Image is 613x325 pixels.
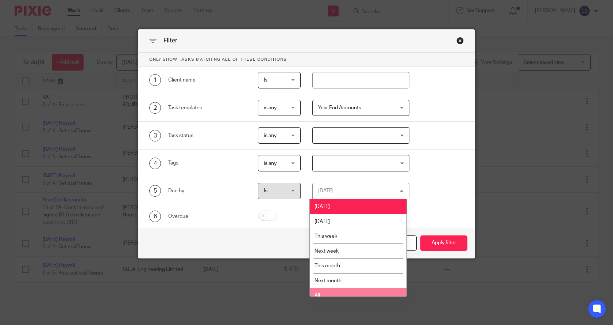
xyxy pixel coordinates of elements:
[264,78,267,83] span: Is
[168,104,247,112] div: Task templates
[318,188,334,193] div: [DATE]
[312,127,410,144] div: Search for option
[315,278,342,283] span: Next month
[264,105,277,110] span: is any
[168,213,247,220] div: Overdue
[138,53,475,67] p: Only show tasks matching all of these conditions
[318,105,361,110] span: Year End Accounts
[315,219,330,224] span: [DATE]
[456,37,464,44] div: Close this dialog window
[149,74,161,86] div: 1
[313,157,405,170] input: Search for option
[149,185,161,197] div: 5
[149,158,161,169] div: 4
[313,129,405,142] input: Search for option
[163,38,177,44] span: Filter
[264,161,277,166] span: is any
[315,204,330,209] span: [DATE]
[264,188,267,193] span: Is
[315,234,337,239] span: This week
[168,159,247,167] div: Tags
[149,102,161,114] div: 2
[315,263,340,268] span: This month
[315,249,339,254] span: Next week
[149,130,161,141] div: 3
[168,132,247,139] div: Task status
[264,133,277,138] span: is any
[420,235,467,251] button: Apply filter
[315,293,320,298] span: All
[168,187,247,194] div: Due by
[168,76,247,84] div: Client name
[149,211,161,222] div: 6
[312,155,410,171] div: Search for option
